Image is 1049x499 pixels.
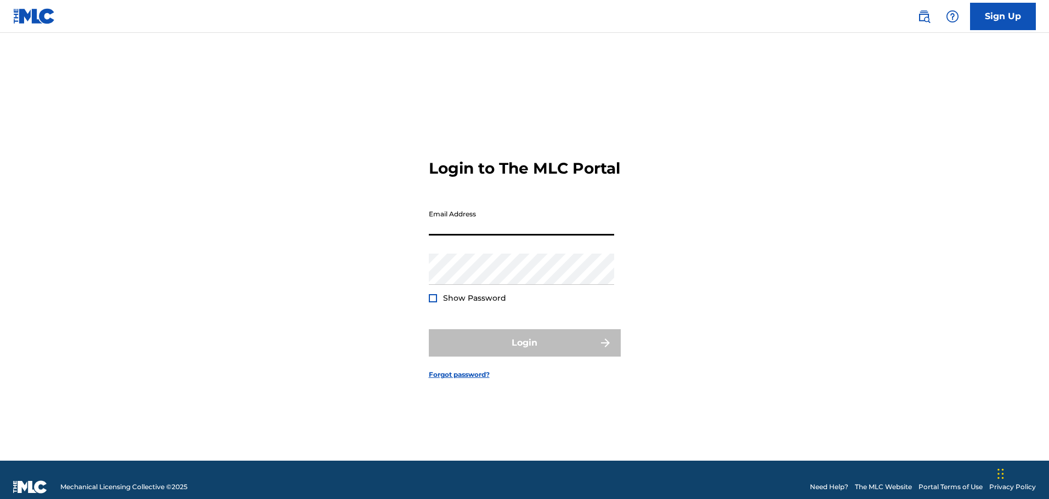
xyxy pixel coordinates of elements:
[970,3,1036,30] a: Sign Up
[997,457,1004,490] div: Drag
[443,293,506,303] span: Show Password
[13,480,47,494] img: logo
[855,482,912,492] a: The MLC Website
[429,159,620,178] h3: Login to The MLC Portal
[942,5,963,27] div: Help
[994,446,1049,499] iframe: Chat Widget
[918,482,983,492] a: Portal Terms of Use
[989,482,1036,492] a: Privacy Policy
[946,10,959,23] img: help
[13,8,55,24] img: MLC Logo
[917,10,931,23] img: search
[429,370,490,380] a: Forgot password?
[913,5,935,27] a: Public Search
[810,482,848,492] a: Need Help?
[60,482,188,492] span: Mechanical Licensing Collective © 2025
